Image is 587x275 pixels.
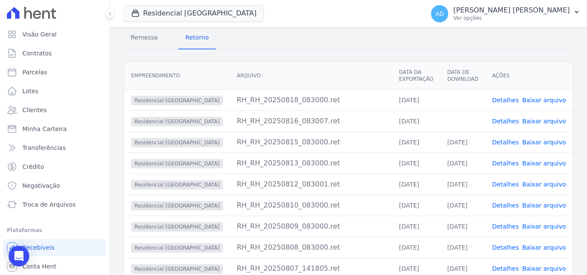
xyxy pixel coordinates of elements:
a: Detalhes [492,244,519,251]
th: Empreendimento [124,62,230,90]
td: [DATE] [392,216,440,237]
td: [DATE] [392,153,440,174]
p: Ver opções [453,15,570,21]
span: AD [435,11,444,17]
div: RH_RH_20250813_083000.ret [237,158,385,168]
a: Detalhes [492,202,519,209]
a: Detalhes [492,97,519,104]
a: Parcelas [3,64,106,81]
a: Detalhes [492,265,519,272]
span: Residencial [GEOGRAPHIC_DATA] [131,201,223,211]
div: RH_RH_20250815_083000.ret [237,137,385,147]
a: Retorno [178,27,216,49]
th: Ações [485,62,573,90]
button: Residencial [GEOGRAPHIC_DATA] [124,5,264,21]
div: RH_RH_20250810_083000.ret [237,200,385,211]
td: [DATE] [392,110,440,131]
a: Baixar arquivo [522,223,566,230]
span: Residencial [GEOGRAPHIC_DATA] [131,243,223,253]
th: Data de Download [440,62,485,90]
div: Open Intercom Messenger [9,246,29,266]
div: Plataformas [7,225,103,235]
span: Negativação [22,181,60,190]
div: RH_RH_20250809_083000.ret [237,221,385,232]
a: Baixar arquivo [522,160,566,167]
td: [DATE] [440,195,485,216]
div: RH_RH_20250812_083001.ret [237,179,385,189]
td: [DATE] [440,131,485,153]
a: Detalhes [492,160,519,167]
a: Baixar arquivo [522,202,566,209]
span: Residencial [GEOGRAPHIC_DATA] [131,264,223,274]
a: Baixar arquivo [522,118,566,125]
span: Remessa [125,29,163,46]
span: Residencial [GEOGRAPHIC_DATA] [131,180,223,189]
a: Conta Hent [3,258,106,275]
a: Recebíveis [3,239,106,256]
span: Clientes [22,106,46,114]
span: Residencial [GEOGRAPHIC_DATA] [131,117,223,126]
td: [DATE] [440,153,485,174]
span: Lotes [22,87,39,95]
a: Lotes [3,82,106,100]
span: Contratos [22,49,52,58]
td: [DATE] [392,89,440,110]
div: RH_RH_20250807_141805.ret [237,263,385,274]
span: Parcelas [22,68,47,76]
td: [DATE] [392,195,440,216]
a: Baixar arquivo [522,139,566,146]
td: [DATE] [440,174,485,195]
div: RH_RH_20250808_083000.ret [237,242,385,253]
td: [DATE] [392,131,440,153]
span: Crédito [22,162,44,171]
span: Residencial [GEOGRAPHIC_DATA] [131,96,223,105]
a: Baixar arquivo [522,265,566,272]
span: Retorno [180,29,214,46]
a: Detalhes [492,223,519,230]
span: Residencial [GEOGRAPHIC_DATA] [131,138,223,147]
a: Baixar arquivo [522,97,566,104]
span: Troca de Arquivos [22,200,76,209]
span: Recebíveis [22,243,55,252]
a: Minha Carteira [3,120,106,137]
span: Transferências [22,144,66,152]
a: Troca de Arquivos [3,196,106,213]
td: [DATE] [392,174,440,195]
td: [DATE] [440,216,485,237]
span: Residencial [GEOGRAPHIC_DATA] [131,159,223,168]
a: Baixar arquivo [522,244,566,251]
a: Detalhes [492,118,519,125]
span: Minha Carteira [22,125,67,133]
a: Crédito [3,158,106,175]
a: Remessa [124,27,165,49]
a: Detalhes [492,181,519,188]
a: Detalhes [492,139,519,146]
th: Arquivo [230,62,392,90]
span: Visão Geral [22,30,57,39]
button: AD [PERSON_NAME] [PERSON_NAME] Ver opções [424,2,587,26]
td: [DATE] [392,237,440,258]
a: Transferências [3,139,106,156]
th: Data da Exportação [392,62,440,90]
a: Baixar arquivo [522,181,566,188]
span: Residencial [GEOGRAPHIC_DATA] [131,222,223,232]
td: [DATE] [440,237,485,258]
a: Negativação [3,177,106,194]
div: RH_RH_20250816_083007.ret [237,116,385,126]
div: RH_RH_20250818_083000.ret [237,95,385,105]
p: [PERSON_NAME] [PERSON_NAME] [453,6,570,15]
a: Clientes [3,101,106,119]
span: Conta Hent [22,262,56,271]
a: Visão Geral [3,26,106,43]
a: Contratos [3,45,106,62]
